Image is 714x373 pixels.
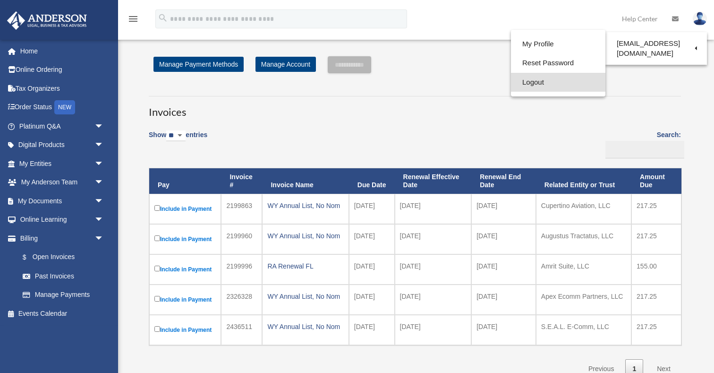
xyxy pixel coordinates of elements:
[471,224,536,254] td: [DATE]
[221,285,262,315] td: 2326328
[631,285,681,315] td: 217.25
[631,194,681,224] td: 217.25
[349,285,395,315] td: [DATE]
[605,35,707,62] a: [EMAIL_ADDRESS][DOMAIN_NAME]
[395,315,472,345] td: [DATE]
[221,168,262,194] th: Invoice #: activate to sort column ascending
[471,285,536,315] td: [DATE]
[158,13,168,23] i: search
[349,194,395,224] td: [DATE]
[154,326,160,332] input: Include in Payment
[267,260,343,273] div: RA Renewal FL
[4,11,90,30] img: Anderson Advisors Platinum Portal
[267,320,343,333] div: WY Annual List, No Nom
[154,264,216,275] label: Include in Payment
[94,136,113,155] span: arrow_drop_down
[511,53,605,73] a: Reset Password
[7,136,118,155] a: Digital Productsarrow_drop_down
[153,57,244,72] a: Manage Payment Methods
[267,229,343,243] div: WY Annual List, No Nom
[471,315,536,345] td: [DATE]
[94,173,113,192] span: arrow_drop_down
[262,168,348,194] th: Invoice Name: activate to sort column ascending
[7,61,118,79] a: Online Ordering
[127,17,139,25] a: menu
[536,315,631,345] td: S.E.A.L. E-Comm, LLC
[13,248,109,267] a: $Open Invoices
[631,168,681,194] th: Amount Due: activate to sort column ascending
[154,294,216,305] label: Include in Payment
[154,324,216,336] label: Include in Payment
[94,154,113,173] span: arrow_drop_down
[7,191,118,210] a: My Documentsarrow_drop_down
[395,254,472,285] td: [DATE]
[536,194,631,224] td: Cupertino Aviation, LLC
[154,296,160,302] input: Include in Payment
[166,130,186,141] select: Showentries
[221,254,262,285] td: 2199996
[471,168,536,194] th: Renewal End Date: activate to sort column ascending
[28,252,33,263] span: $
[127,13,139,25] i: menu
[54,100,75,114] div: NEW
[349,168,395,194] th: Due Date: activate to sort column ascending
[13,286,113,304] a: Manage Payments
[631,224,681,254] td: 217.25
[349,315,395,345] td: [DATE]
[631,254,681,285] td: 155.00
[94,229,113,248] span: arrow_drop_down
[7,304,118,323] a: Events Calendar
[395,224,472,254] td: [DATE]
[536,168,631,194] th: Related Entity or Trust: activate to sort column ascending
[511,35,605,54] a: My Profile
[471,254,536,285] td: [DATE]
[395,285,472,315] td: [DATE]
[149,129,207,151] label: Show entries
[7,210,118,229] a: Online Learningarrow_drop_down
[349,254,395,285] td: [DATE]
[149,168,221,194] th: Pay: activate to sort column descending
[536,285,631,315] td: Apex Ecomm Partners, LLC
[7,173,118,192] a: My Anderson Teamarrow_drop_down
[221,194,262,224] td: 2199863
[395,168,472,194] th: Renewal Effective Date: activate to sort column ascending
[94,191,113,211] span: arrow_drop_down
[7,79,118,98] a: Tax Organizers
[221,224,262,254] td: 2199960
[395,194,472,224] td: [DATE]
[267,199,343,212] div: WY Annual List, No Nom
[7,98,118,117] a: Order StatusNEW
[13,267,113,286] a: Past Invoices
[267,290,343,303] div: WY Annual List, No Nom
[94,210,113,230] span: arrow_drop_down
[154,203,216,215] label: Include in Payment
[511,73,605,92] a: Logout
[154,235,160,241] input: Include in Payment
[536,224,631,254] td: Augustus Tractatus, LLC
[149,96,681,120] h3: Invoices
[605,141,684,159] input: Search:
[7,42,118,61] a: Home
[94,117,113,136] span: arrow_drop_down
[602,129,681,158] label: Search:
[693,12,707,26] img: User Pic
[471,194,536,224] td: [DATE]
[154,234,216,245] label: Include in Payment
[7,154,118,173] a: My Entitiesarrow_drop_down
[221,315,262,345] td: 2436511
[7,117,118,136] a: Platinum Q&Aarrow_drop_down
[154,266,160,271] input: Include in Payment
[631,315,681,345] td: 217.25
[536,254,631,285] td: Amrit Suite, LLC
[255,57,316,72] a: Manage Account
[154,205,160,211] input: Include in Payment
[349,224,395,254] td: [DATE]
[7,229,113,248] a: Billingarrow_drop_down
